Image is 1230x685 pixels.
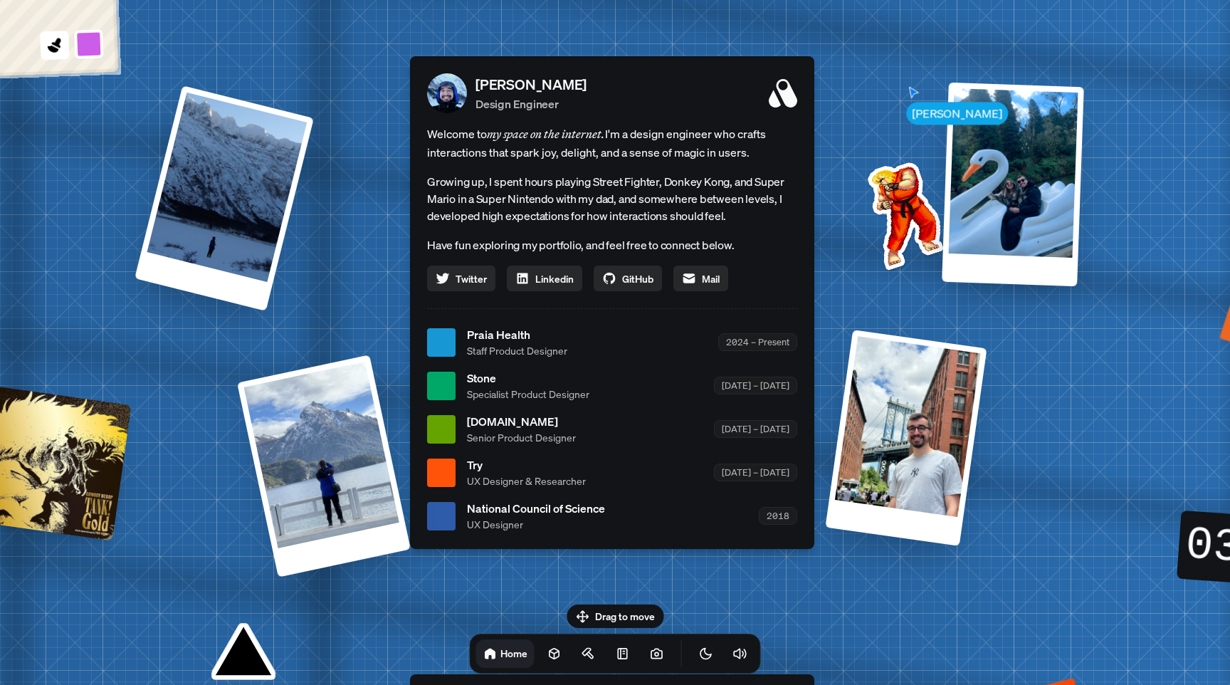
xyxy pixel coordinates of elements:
[467,430,576,445] span: Senior Product Designer
[427,73,467,113] img: Profile Picture
[535,271,574,286] span: Linkedin
[692,639,720,668] button: Toggle Theme
[500,647,527,660] h1: Home
[714,464,797,481] div: [DATE] – [DATE]
[759,507,797,525] div: 2018
[467,370,589,387] span: Stone
[702,271,720,286] span: Mail
[427,173,797,224] p: Growing up, I spent hours playing Street Fighter, Donkey Kong, and Super Mario in a Super Nintend...
[467,343,567,358] span: Staff Product Designer
[456,271,487,286] span: Twitter
[467,387,589,402] span: Specialist Product Designer
[427,266,495,291] a: Twitter
[714,377,797,394] div: [DATE] – [DATE]
[475,74,587,95] p: [PERSON_NAME]
[427,236,797,254] p: Have fun exploring my portfolio, and feel free to connect below.
[467,413,576,430] span: [DOMAIN_NAME]
[594,266,662,291] a: GitHub
[714,420,797,438] div: [DATE] – [DATE]
[467,456,586,474] span: Try
[831,141,974,285] img: Profile example
[467,500,605,517] span: National Council of Science
[467,517,605,532] span: UX Designer
[507,266,582,291] a: Linkedin
[467,474,586,488] span: UX Designer & Researcher
[467,326,567,343] span: Praia Health
[427,125,797,162] span: Welcome to I'm a design engineer who crafts interactions that spark joy, delight, and a sense of ...
[673,266,728,291] a: Mail
[487,127,605,141] em: my space on the internet.
[718,333,797,351] div: 2024 – Present
[622,271,653,286] span: GitHub
[726,639,755,668] button: Toggle Audio
[475,95,587,113] p: Design Engineer
[476,639,535,668] a: Home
